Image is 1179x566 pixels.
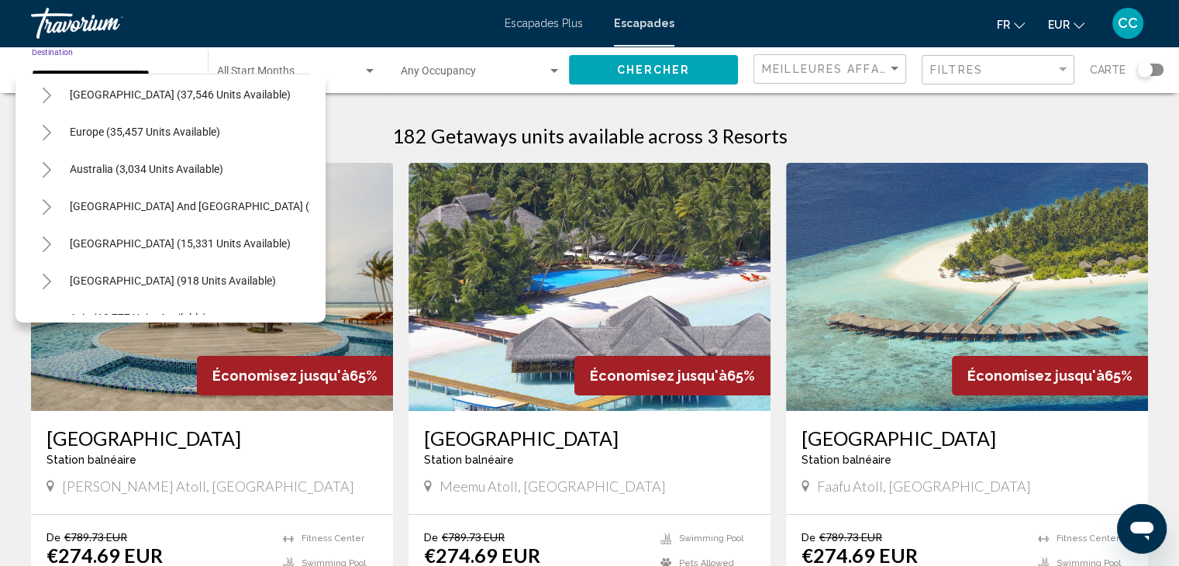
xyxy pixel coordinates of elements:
[70,126,220,138] span: Europe (35,457 units available)
[64,530,127,544] span: €789.73 EUR
[47,530,60,544] span: De
[424,530,438,544] span: De
[31,191,62,222] button: Toggle South Pacific and Oceania (273 units available)
[62,263,284,299] button: [GEOGRAPHIC_DATA] (918 units available)
[212,368,350,384] span: Économisez jusqu'à
[70,88,291,101] span: [GEOGRAPHIC_DATA] (37,546 units available)
[47,426,377,450] a: [GEOGRAPHIC_DATA]
[967,368,1105,384] span: Économisez jusqu'à
[70,200,405,212] span: [GEOGRAPHIC_DATA] and [GEOGRAPHIC_DATA] (273 units available)
[762,63,908,75] span: Meilleures affaires
[31,154,62,185] button: Toggle Australia (3,034 units available)
[802,530,815,544] span: De
[62,77,298,112] button: [GEOGRAPHIC_DATA] (37,546 units available)
[1118,15,1138,31] font: CC
[31,302,62,333] button: Toggle Asia (10,777 units available)
[62,114,228,150] button: Europe (35,457 units available)
[952,356,1148,395] div: 65%
[1117,504,1167,554] iframe: Bouton de lancement de la fenêtre de messagerie
[569,55,738,84] button: Chercher
[70,163,223,175] span: Australia (3,034 units available)
[424,454,514,466] span: Station balnéaire
[1090,59,1126,81] span: Carte
[70,312,207,324] span: Asia (10,777 units available)
[70,274,276,287] span: [GEOGRAPHIC_DATA] (918 units available)
[62,151,231,187] button: Australia (3,034 units available)
[679,533,743,544] span: Swimming Pool
[31,116,62,147] button: Toggle Europe (35,457 units available)
[997,13,1025,36] button: Changer de langue
[819,530,882,544] span: €789.73 EUR
[922,54,1074,86] button: Filter
[614,17,674,29] a: Escapades
[31,8,489,39] a: Travorium
[802,454,891,466] span: Station balnéaire
[62,188,412,224] button: [GEOGRAPHIC_DATA] and [GEOGRAPHIC_DATA] (273 units available)
[47,454,136,466] span: Station balnéaire
[62,478,354,495] span: [PERSON_NAME] Atoll, [GEOGRAPHIC_DATA]
[930,64,983,76] span: Filtres
[62,300,215,336] button: Asia (10,777 units available)
[762,63,901,76] mat-select: Sort by
[505,17,583,29] a: Escapades Plus
[424,426,755,450] a: [GEOGRAPHIC_DATA]
[31,265,62,296] button: Toggle Central America (918 units available)
[786,163,1148,411] img: DC70E01X.jpg
[31,79,62,110] button: Toggle Caribbean & Atlantic Islands (37,546 units available)
[62,226,298,261] button: [GEOGRAPHIC_DATA] (15,331 units available)
[817,478,1031,495] span: Faafu Atoll, [GEOGRAPHIC_DATA]
[802,426,1132,450] a: [GEOGRAPHIC_DATA]
[1048,19,1070,31] font: EUR
[409,163,770,411] img: DC72E01X.jpg
[574,356,770,395] div: 65%
[440,478,666,495] span: Meemu Atoll, [GEOGRAPHIC_DATA]
[617,64,691,77] span: Chercher
[392,124,788,147] h1: 182 Getaways units available across 3 Resorts
[1048,13,1084,36] button: Changer de devise
[1057,533,1119,544] span: Fitness Center
[997,19,1010,31] font: fr
[302,533,364,544] span: Fitness Center
[197,356,393,395] div: 65%
[70,237,291,250] span: [GEOGRAPHIC_DATA] (15,331 units available)
[590,368,727,384] span: Économisez jusqu'à
[442,530,505,544] span: €789.73 EUR
[31,228,62,259] button: Toggle South America (15,331 units available)
[1108,7,1148,40] button: Menu utilisateur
